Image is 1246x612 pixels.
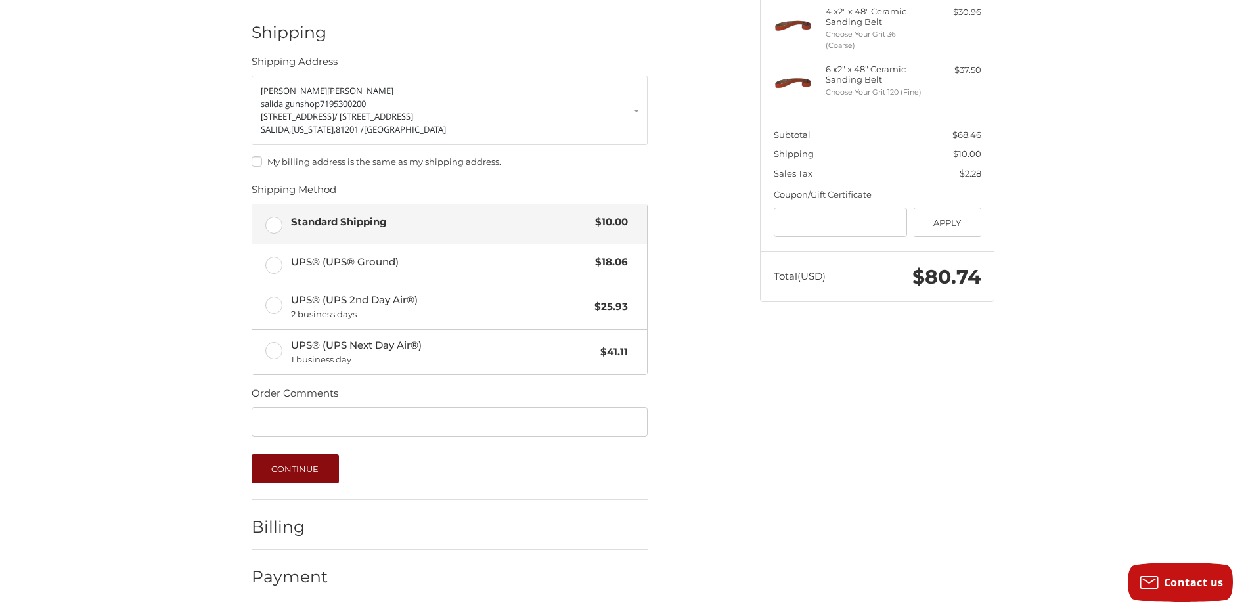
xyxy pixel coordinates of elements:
span: UPS® (UPS Next Day Air®) [291,338,594,366]
span: [GEOGRAPHIC_DATA] [364,123,446,135]
div: Coupon/Gift Certificate [774,188,981,202]
legend: Order Comments [252,386,338,407]
span: $10.00 [953,148,981,159]
span: salida gunshop [261,98,320,110]
span: Sales Tax [774,168,812,179]
h2: Billing [252,517,328,537]
h2: Shipping [252,22,328,43]
button: Apply [914,208,981,237]
span: Contact us [1164,575,1224,590]
span: 1 business day [291,353,594,366]
legend: Shipping Method [252,183,336,204]
li: Choose Your Grit 36 (Coarse) [826,29,926,51]
span: SALIDA, [261,123,291,135]
span: $25.93 [588,299,628,315]
span: 7195300200 [320,98,366,110]
span: [US_STATE], [291,123,336,135]
h4: 4 x 2" x 48" Ceramic Sanding Belt [826,6,926,28]
span: $68.46 [952,129,981,140]
li: Choose Your Grit 120 (Fine) [826,87,926,98]
span: $41.11 [594,345,628,360]
button: Contact us [1128,563,1233,602]
span: Total (USD) [774,270,826,282]
span: UPS® (UPS® Ground) [291,255,589,270]
span: Subtotal [774,129,811,140]
span: $80.74 [912,265,981,289]
span: [PERSON_NAME] [327,85,393,97]
div: $30.96 [929,6,981,19]
span: $10.00 [589,215,628,230]
h4: 6 x 2" x 48" Ceramic Sanding Belt [826,64,926,85]
legend: Shipping Address [252,55,338,76]
a: Enter or select a different address [252,76,648,145]
span: UPS® (UPS 2nd Day Air®) [291,293,589,320]
span: / [STREET_ADDRESS] [334,110,413,122]
input: Gift Certificate or Coupon Code [774,208,908,237]
span: $2.28 [960,168,981,179]
span: $18.06 [589,255,628,270]
span: Shipping [774,148,814,159]
span: [PERSON_NAME] [261,85,327,97]
span: [STREET_ADDRESS] [261,110,334,122]
span: 81201 / [336,123,364,135]
span: Standard Shipping [291,215,589,230]
span: 2 business days [291,308,589,321]
div: $37.50 [929,64,981,77]
label: My billing address is the same as my shipping address. [252,156,648,167]
h2: Payment [252,567,328,587]
button: Continue [252,454,339,483]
